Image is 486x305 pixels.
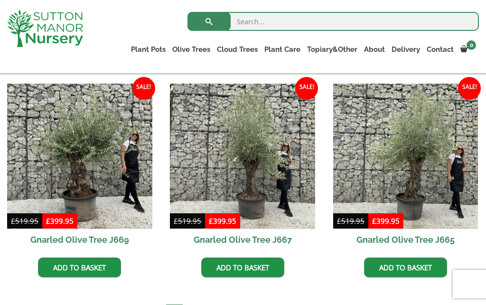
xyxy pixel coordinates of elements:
[361,43,388,56] a: About
[7,10,83,47] img: logo
[458,77,481,100] span: Sale!
[169,43,214,56] a: Olive Trees
[457,43,479,56] a: 0
[337,216,341,226] span: £
[372,216,400,226] bdi: 399.95
[132,77,155,100] span: Sale!
[7,229,152,250] h2: Gnarled Olive Tree J669
[261,43,304,56] a: Plant Care
[423,43,457,56] a: Contact
[7,84,152,250] a: Sale! Gnarled Olive Tree J669
[201,257,284,277] a: Add to basket: “Gnarled Olive Tree J667”
[174,216,178,226] span: £
[170,84,315,250] a: Sale! Gnarled Olive Tree J667
[174,216,201,226] bdi: 519.95
[467,40,476,50] span: 0
[295,77,318,100] span: Sale!
[128,43,169,56] a: Plant Pots
[388,43,423,56] a: Delivery
[333,229,478,250] h2: Gnarled Olive Tree J665
[170,229,315,250] h2: Gnarled Olive Tree J667
[38,257,121,277] a: Add to basket: “Gnarled Olive Tree J669”
[304,43,361,56] a: Topiary&Other
[11,216,15,226] span: £
[209,216,236,226] bdi: 399.95
[46,216,50,226] span: £
[364,257,447,277] a: Add to basket: “Gnarled Olive Tree J665”
[333,84,478,229] img: Gnarled Olive Tree J665
[337,216,364,226] bdi: 519.95
[333,84,478,250] a: Sale! Gnarled Olive Tree J665
[7,84,152,229] img: Gnarled Olive Tree J669
[214,43,261,56] a: Cloud Trees
[372,216,376,226] span: £
[170,84,315,229] img: Gnarled Olive Tree J667
[11,216,38,226] bdi: 519.95
[209,216,213,226] span: £
[46,216,74,226] bdi: 399.95
[187,12,479,31] input: Search...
